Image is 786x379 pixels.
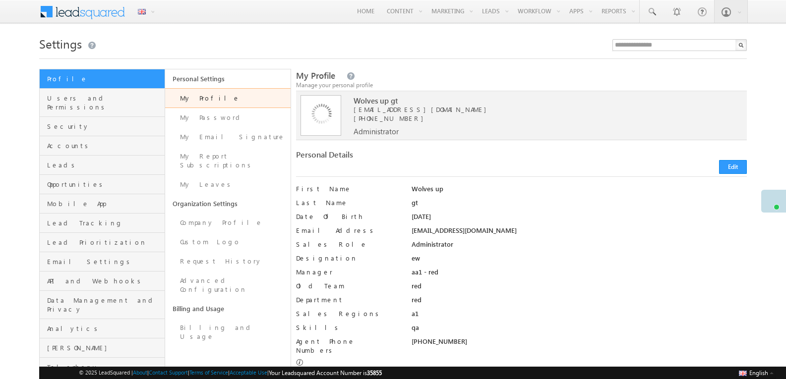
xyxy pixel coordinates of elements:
[736,367,776,379] button: English
[165,252,291,271] a: Request History
[412,268,747,281] div: aa1 - red
[47,94,162,111] span: Users and Permissions
[165,127,291,147] a: My Email Signature
[47,257,162,266] span: Email Settings
[412,254,747,268] div: ew
[47,238,162,247] span: Lead Prioritization
[412,226,747,240] div: [EMAIL_ADDRESS][DOMAIN_NAME]
[165,147,291,175] a: My Report Subscriptions
[719,160,747,174] button: Edit
[165,69,291,88] a: Personal Settings
[165,194,291,213] a: Organization Settings
[296,150,516,164] div: Personal Details
[47,363,162,372] span: Telephony
[296,268,400,276] label: Manager
[412,295,747,309] div: red
[412,240,747,254] div: Administrator
[412,337,747,351] div: [PHONE_NUMBER]
[47,74,162,83] span: Profile
[40,136,165,156] a: Accounts
[296,226,400,235] label: Email Address
[296,184,400,193] label: First Name
[40,252,165,271] a: Email Settings
[296,198,400,207] label: Last Name
[296,281,400,290] label: Old Team
[40,156,165,175] a: Leads
[47,180,162,189] span: Opportunities
[40,194,165,214] a: Mobile App
[40,89,165,117] a: Users and Permissions
[412,323,747,337] div: qa
[149,369,188,376] a: Contact Support
[165,271,291,299] a: Advanced Configuration
[47,161,162,169] span: Leads
[40,338,165,358] a: [PERSON_NAME]
[354,114,428,122] span: [PHONE_NUMBER]
[412,212,747,226] div: [DATE]
[133,369,147,376] a: About
[296,70,335,81] span: My Profile
[354,105,714,114] span: [EMAIL_ADDRESS][DOMAIN_NAME]
[296,254,400,263] label: Designation
[47,122,162,131] span: Security
[296,212,400,221] label: Date Of Birth
[354,127,399,136] span: Administrator
[165,88,291,108] a: My Profile
[412,198,747,212] div: gt
[296,309,400,318] label: Sales Regions
[749,369,768,377] span: English
[269,369,382,377] span: Your Leadsquared Account Number is
[40,69,165,89] a: Profile
[79,368,382,378] span: © 2025 LeadSquared | | | | |
[354,96,714,105] span: Wolves up gt
[40,271,165,291] a: API and Webhooks
[40,117,165,136] a: Security
[47,199,162,208] span: Mobile App
[165,213,291,232] a: Company Profile
[47,141,162,150] span: Accounts
[165,108,291,127] a: My Password
[165,175,291,194] a: My Leaves
[40,319,165,338] a: Analytics
[47,296,162,314] span: Data Management and Privacy
[165,232,291,252] a: Custom Logo
[412,309,747,323] div: a1
[412,184,747,198] div: Wolves up
[47,276,162,285] span: API and Webhooks
[296,295,400,304] label: Department
[165,299,291,318] a: Billing and Usage
[296,337,400,355] label: Agent Phone Numbers
[296,323,400,332] label: Skills
[367,369,382,377] span: 35855
[47,218,162,227] span: Lead Tracking
[230,369,267,376] a: Acceptable Use
[39,36,82,52] span: Settings
[189,369,228,376] a: Terms of Service
[296,240,400,249] label: Sales Role
[47,324,162,333] span: Analytics
[40,291,165,319] a: Data Management and Privacy
[40,175,165,194] a: Opportunities
[40,214,165,233] a: Lead Tracking
[40,358,165,377] a: Telephony
[165,318,291,346] a: Billing and Usage
[47,343,162,352] span: [PERSON_NAME]
[412,281,747,295] div: red
[296,81,747,90] div: Manage your personal profile
[40,233,165,252] a: Lead Prioritization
